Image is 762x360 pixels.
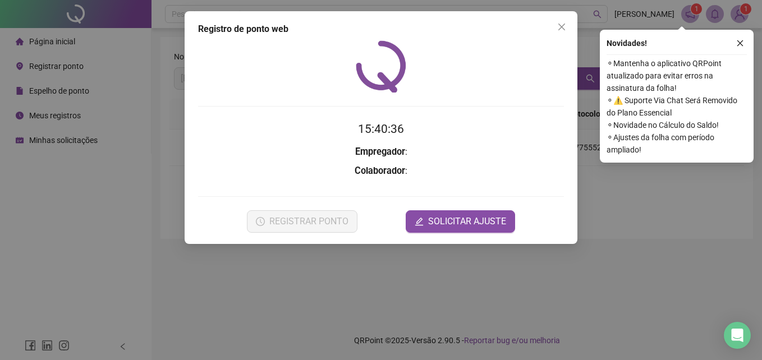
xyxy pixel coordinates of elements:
[247,210,357,233] button: REGISTRAR PONTO
[356,40,406,93] img: QRPoint
[198,164,564,178] h3: :
[198,22,564,36] div: Registro de ponto web
[358,122,404,136] time: 15:40:36
[415,217,424,226] span: edit
[355,165,405,176] strong: Colaborador
[607,37,647,49] span: Novidades !
[736,39,744,47] span: close
[607,57,747,94] span: ⚬ Mantenha o aplicativo QRPoint atualizado para evitar erros na assinatura da folha!
[724,322,751,349] div: Open Intercom Messenger
[198,145,564,159] h3: :
[607,131,747,156] span: ⚬ Ajustes da folha com período ampliado!
[607,119,747,131] span: ⚬ Novidade no Cálculo do Saldo!
[406,210,515,233] button: editSOLICITAR AJUSTE
[607,94,747,119] span: ⚬ ⚠️ Suporte Via Chat Será Removido do Plano Essencial
[557,22,566,31] span: close
[355,146,405,157] strong: Empregador
[428,215,506,228] span: SOLICITAR AJUSTE
[553,18,571,36] button: Close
